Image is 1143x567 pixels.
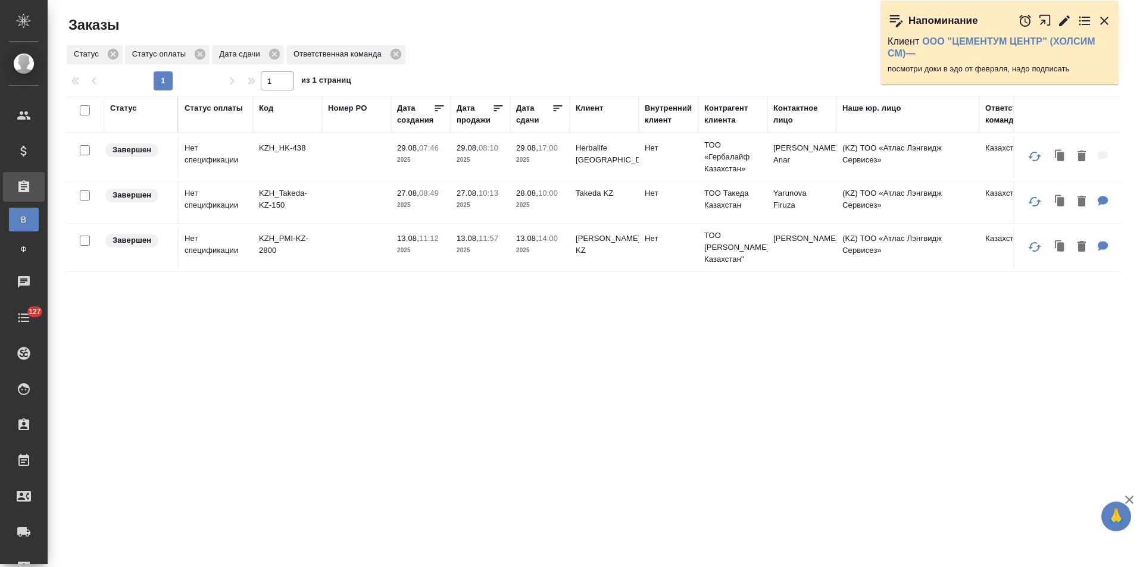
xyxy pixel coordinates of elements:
[457,245,504,256] p: 2025
[113,234,151,246] p: Завершен
[1106,504,1126,529] span: 🙏
[1020,187,1049,216] button: Обновить
[104,233,171,249] div: Выставляет КМ при направлении счета или после выполнения всех работ/сдачи заказа клиенту. Окончат...
[1072,145,1092,169] button: Удалить
[457,102,492,126] div: Дата продажи
[704,102,761,126] div: Контрагент клиента
[301,73,351,90] span: из 1 страниц
[179,181,253,223] td: Нет спецификации
[516,154,564,166] p: 2025
[65,15,119,35] span: Заказы
[836,227,979,268] td: (KZ) ТОО «Атлас Лэнгвидж Сервисез»
[1018,14,1032,28] button: Отложить
[888,63,1111,75] p: посмотри доки в эдо от февраля, надо подписать
[286,45,405,64] div: Ответственная команда
[328,102,367,114] div: Номер PO
[1049,190,1072,214] button: Клонировать
[979,227,1048,268] td: Казахстан
[908,15,978,27] p: Напоминание
[538,189,558,198] p: 10:00
[1057,14,1072,28] button: Редактировать
[704,187,761,211] p: ТОО Такеда Казахстан
[9,237,39,261] a: Ф
[104,187,171,203] div: Выставляет КМ при направлении счета или после выполнения всех работ/сдачи заказа клиенту. Окончат...
[1072,190,1092,214] button: Удалить
[419,189,439,198] p: 08:49
[125,45,210,64] div: Статус оплаты
[457,189,479,198] p: 27.08,
[516,199,564,211] p: 2025
[979,136,1048,178] td: Казахстан
[15,243,33,255] span: Ф
[457,199,504,211] p: 2025
[538,234,558,243] p: 14:00
[516,245,564,256] p: 2025
[842,102,901,114] div: Наше юр. лицо
[3,303,45,333] a: 127
[767,136,836,178] td: [PERSON_NAME] Anar
[1072,235,1092,259] button: Удалить
[576,142,633,166] p: Herbalife [GEOGRAPHIC_DATA]
[576,187,633,199] p: Takeda KZ
[397,199,445,211] p: 2025
[516,102,552,126] div: Дата сдачи
[21,306,48,318] span: 127
[767,227,836,268] td: [PERSON_NAME]
[179,136,253,178] td: Нет спецификации
[836,136,979,178] td: (KZ) ТОО «Атлас Лэнгвидж Сервисез»
[538,143,558,152] p: 17:00
[1097,14,1111,28] button: Закрыть
[704,139,761,175] p: ТОО «Гербалайф Казахстан»
[110,102,137,114] div: Статус
[1049,235,1072,259] button: Клонировать
[1038,8,1052,33] button: Открыть в новой вкладке
[74,48,103,60] p: Статус
[185,102,243,114] div: Статус оплаты
[516,143,538,152] p: 29.08,
[457,154,504,166] p: 2025
[113,189,151,201] p: Завершен
[645,102,692,126] div: Внутренний клиент
[259,187,316,211] p: KZH_Takeda-KZ-150
[397,143,419,152] p: 29.08,
[645,142,692,154] p: Нет
[1078,14,1092,28] button: Перейти в todo
[1049,145,1072,169] button: Клонировать
[479,234,498,243] p: 11:57
[179,227,253,268] td: Нет спецификации
[293,48,386,60] p: Ответственная команда
[516,189,538,198] p: 28.08,
[704,230,761,265] p: ТОО [PERSON_NAME] Казахстан"
[645,187,692,199] p: Нет
[888,36,1095,58] a: ООО "ЦЕМЕНТУМ ЦЕНТР" (ХОЛСИМ СМ)
[397,245,445,256] p: 2025
[888,36,1111,59] p: Клиент —
[212,45,284,64] div: Дата сдачи
[836,181,979,223] td: (KZ) ТОО «Атлас Лэнгвидж Сервисез»
[419,143,439,152] p: 07:46
[773,102,830,126] div: Контактное лицо
[419,234,439,243] p: 11:12
[985,102,1044,126] div: Ответственная команда
[15,214,33,225] span: В
[479,189,498,198] p: 10:13
[576,233,633,256] p: [PERSON_NAME] KZ
[67,45,123,64] div: Статус
[9,208,39,231] a: В
[767,181,836,223] td: Yarunova Firuza
[132,48,190,60] p: Статус оплаты
[576,102,603,114] div: Клиент
[104,142,171,158] div: Выставляет КМ при направлении счета или после выполнения всех работ/сдачи заказа клиенту. Окончат...
[397,154,445,166] p: 2025
[1020,142,1049,171] button: Обновить
[457,234,479,243] p: 13.08,
[1020,233,1049,261] button: Обновить
[259,102,273,114] div: Код
[479,143,498,152] p: 08:10
[1101,502,1131,531] button: 🙏
[979,181,1048,223] td: Казахстан
[397,189,419,198] p: 27.08,
[219,48,264,60] p: Дата сдачи
[645,233,692,245] p: Нет
[457,143,479,152] p: 29.08,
